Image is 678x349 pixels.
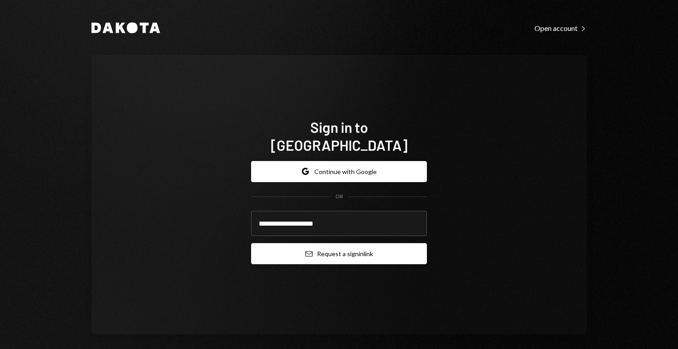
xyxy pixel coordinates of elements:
[251,243,427,264] button: Request a signinlink
[335,193,343,201] div: OR
[251,118,427,154] h1: Sign in to [GEOGRAPHIC_DATA]
[535,23,587,33] a: Open account
[251,161,427,182] button: Continue with Google
[535,24,587,33] div: Open account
